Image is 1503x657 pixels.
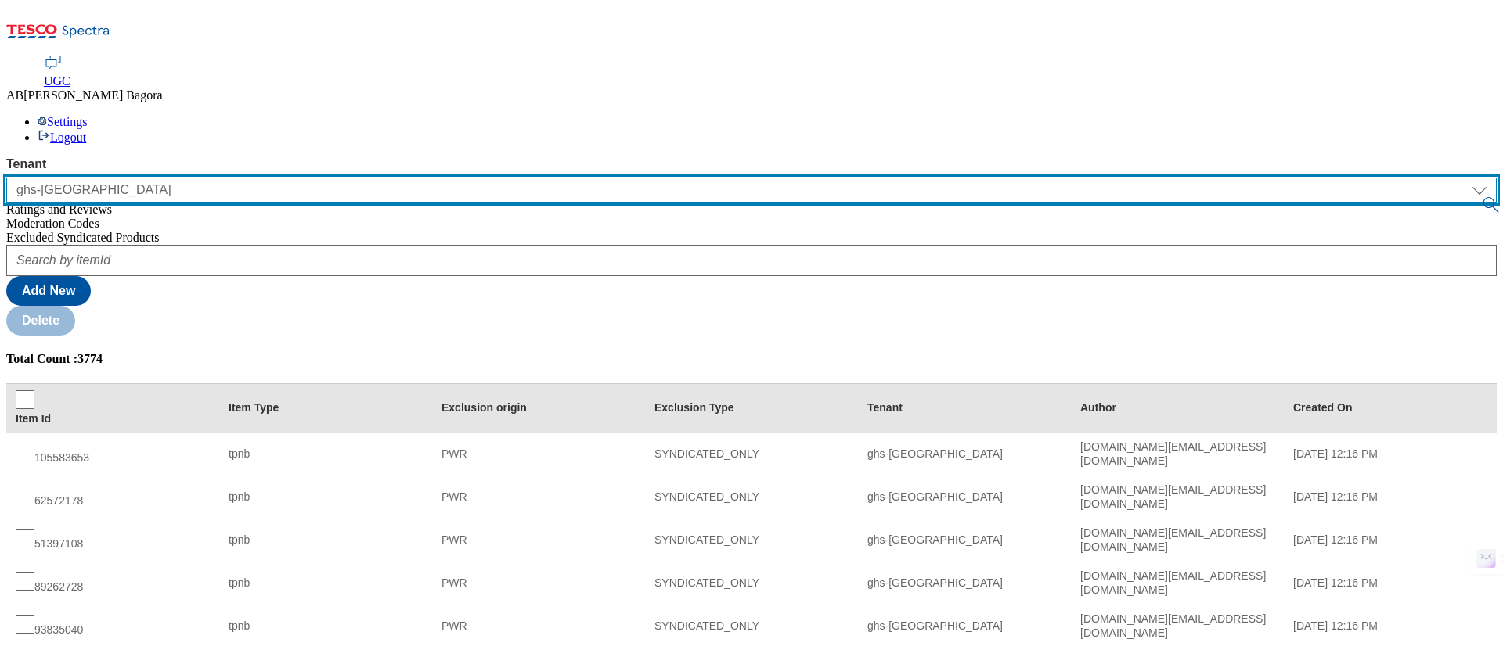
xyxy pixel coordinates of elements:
div: tpnb [229,576,423,591]
span: Moderation Codes [6,217,99,230]
button: Add New [6,276,91,306]
div: [DATE] 12:16 PM [1293,447,1487,461]
div: SYNDICATED_ONLY [654,576,849,591]
div: ghs-[GEOGRAPHIC_DATA] [867,533,1061,547]
div: tpnb [229,619,423,634]
button: Delete [6,306,75,336]
div: [DOMAIN_NAME][EMAIL_ADDRESS][DOMAIN_NAME] [1080,440,1274,468]
div: Item Id [16,412,210,426]
span: [PERSON_NAME] Bagora [23,88,162,102]
div: PWR [442,576,636,591]
a: UGC [44,56,70,88]
div: ghs-[GEOGRAPHIC_DATA] [867,490,1061,504]
div: [DATE] 12:16 PM [1293,576,1487,591]
div: [DATE] 12:16 PM [1293,619,1487,634]
div: tpnb [229,447,423,461]
div: [DOMAIN_NAME][EMAIL_ADDRESS][DOMAIN_NAME] [1080,483,1274,511]
div: Created On [1293,401,1487,415]
div: PWR [442,447,636,461]
div: Exclusion origin [442,401,636,415]
div: [DATE] 12:16 PM [1293,533,1487,547]
div: tpnb [229,490,423,504]
div: SYNDICATED_ONLY [654,533,849,547]
div: 89262728 [16,572,210,594]
h4: Total Count : 3774 [6,352,1497,366]
div: PWR [442,490,636,504]
div: Exclusion Type [654,401,849,415]
div: [DOMAIN_NAME][EMAIL_ADDRESS][DOMAIN_NAME] [1080,569,1274,597]
div: [DOMAIN_NAME][EMAIL_ADDRESS][DOMAIN_NAME] [1080,526,1274,554]
div: Item Type [229,401,423,415]
div: PWR [442,533,636,547]
div: 105583653 [16,443,210,465]
div: Author [1080,401,1274,415]
div: ghs-[GEOGRAPHIC_DATA] [867,619,1061,634]
div: 93835040 [16,615,210,637]
div: 62572178 [16,486,210,508]
div: [DATE] 12:16 PM [1293,490,1487,504]
div: SYNDICATED_ONLY [654,447,849,461]
div: SYNDICATED_ONLY [654,490,849,504]
div: Tenant [867,401,1061,415]
div: [DOMAIN_NAME][EMAIL_ADDRESS][DOMAIN_NAME] [1080,612,1274,640]
span: Ratings and Reviews [6,203,112,216]
div: tpnb [229,533,423,547]
a: Settings [38,115,88,128]
div: ghs-[GEOGRAPHIC_DATA] [867,447,1061,461]
div: 51397108 [16,529,210,551]
label: Tenant [6,157,1497,171]
div: SYNDICATED_ONLY [654,619,849,634]
span: Excluded Syndicated Products [6,231,160,244]
span: UGC [44,74,70,88]
span: AB [6,88,23,102]
div: PWR [442,619,636,634]
input: Search by itemId [6,245,1497,276]
a: Logout [38,131,86,144]
div: ghs-[GEOGRAPHIC_DATA] [867,576,1061,591]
